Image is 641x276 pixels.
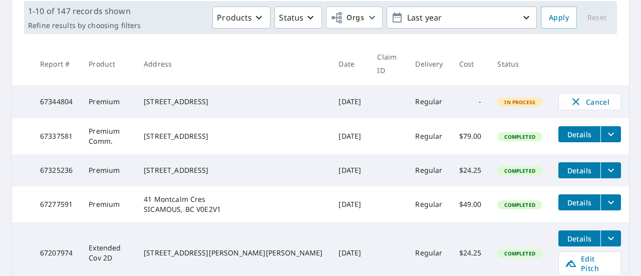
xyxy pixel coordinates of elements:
div: 41 Montcalm Cres SICAMOUS, BC V0E2V1 [144,194,323,214]
th: Report # [32,42,81,85]
td: Premium Comm. [81,118,136,154]
p: Status [279,12,303,24]
span: Details [564,198,594,207]
button: Status [274,7,322,29]
td: 67337581 [32,118,81,154]
td: Regular [407,85,451,118]
span: In Process [498,99,541,106]
div: [STREET_ADDRESS][PERSON_NAME][PERSON_NAME] [144,248,323,258]
span: Details [564,166,594,175]
span: Completed [498,167,541,174]
td: $49.00 [451,186,490,222]
td: [DATE] [331,118,369,154]
a: Edit Pitch [558,251,621,275]
span: Completed [498,250,541,257]
button: filesDropdownBtn-67207974 [600,230,621,246]
button: detailsBtn-67277591 [558,194,600,210]
p: Refine results by choosing filters [28,21,141,30]
td: Premium [81,186,136,222]
td: [DATE] [331,154,369,186]
td: Regular [407,186,451,222]
td: $24.25 [451,154,490,186]
td: 67344804 [32,85,81,118]
span: Completed [498,201,541,208]
div: [STREET_ADDRESS] [144,97,323,107]
p: 1-10 of 147 records shown [28,5,141,17]
span: Edit Pitch [565,254,614,273]
td: [DATE] [331,85,369,118]
p: Products [217,12,252,24]
span: Cancel [569,96,610,108]
button: detailsBtn-67325236 [558,162,600,178]
td: Regular [407,154,451,186]
button: Cancel [558,93,621,110]
span: Details [564,130,594,139]
button: filesDropdownBtn-67337581 [600,126,621,142]
button: detailsBtn-67337581 [558,126,600,142]
th: Cost [451,42,490,85]
span: Apply [549,12,569,24]
td: $79.00 [451,118,490,154]
p: Last year [403,9,520,27]
td: Premium [81,85,136,118]
div: [STREET_ADDRESS] [144,131,323,141]
td: [DATE] [331,186,369,222]
td: 67325236 [32,154,81,186]
span: Completed [498,133,541,140]
button: filesDropdownBtn-67277591 [600,194,621,210]
td: 67277591 [32,186,81,222]
span: Orgs [331,12,364,24]
td: Regular [407,118,451,154]
th: Address [136,42,331,85]
th: Date [331,42,369,85]
button: Products [212,7,270,29]
button: filesDropdownBtn-67325236 [600,162,621,178]
th: Product [81,42,136,85]
th: Claim ID [369,42,407,85]
td: Premium [81,154,136,186]
th: Status [489,42,550,85]
button: Orgs [326,7,383,29]
button: Last year [387,7,537,29]
td: - [451,85,490,118]
button: Apply [541,7,577,29]
button: detailsBtn-67207974 [558,230,600,246]
th: Delivery [407,42,451,85]
div: [STREET_ADDRESS] [144,165,323,175]
span: Details [564,234,594,243]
